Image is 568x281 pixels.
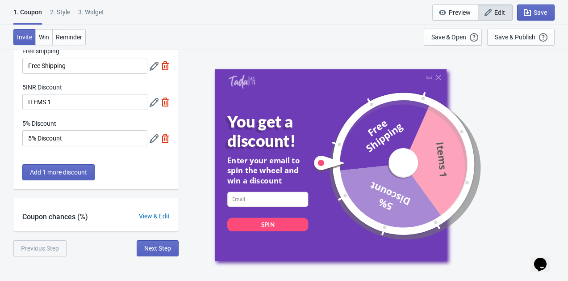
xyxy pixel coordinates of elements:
[517,4,555,21] button: Save
[13,8,42,25] div: 1. Coupon
[487,29,555,46] button: Save & Publish
[495,34,535,41] div: Save & Publish
[17,34,32,41] span: Invite
[229,74,255,89] img: Tada Shopify App - Exit Intent, Spin to Win Popups, Newsletter Discount Gift Game
[22,119,56,128] label: 5% Discount
[426,75,433,79] div: Quit
[30,169,87,176] span: Add 1 more discount
[78,8,104,23] div: 3. Widget
[130,212,179,221] div: View & Edit
[432,4,478,21] button: Preview
[227,112,325,150] div: You get a discount!
[161,98,170,106] img: delete.svg
[137,240,179,256] button: Next Step
[13,212,97,222] div: Coupon chances (%)
[227,155,308,186] div: Enter your email to spin the wheel and win a discount
[39,34,49,41] span: Win
[161,61,170,70] img: delete.svg
[22,164,95,180] button: Add 1 more discount
[261,220,275,228] div: SPIN
[22,83,62,92] label: 5INR Discount
[35,29,53,45] button: Win
[530,245,559,272] iframe: chat widget
[13,29,36,45] button: Invite
[534,9,547,16] span: Save
[144,245,171,252] span: Next Step
[449,9,471,16] span: Preview
[229,74,255,89] a: Tada Shopify App - Exit Intent, Spin to Win Popups, Newsletter Discount Gift Game
[494,9,505,16] span: Edit
[22,47,59,55] label: Free shipping
[424,29,482,46] button: Save & Open
[478,4,513,21] button: Edit
[52,29,86,45] button: Reminder
[56,34,82,41] span: Reminder
[431,34,466,41] div: Save & Open
[161,134,170,143] img: delete.svg
[227,192,308,206] input: Email
[50,8,70,23] div: 2 . Style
